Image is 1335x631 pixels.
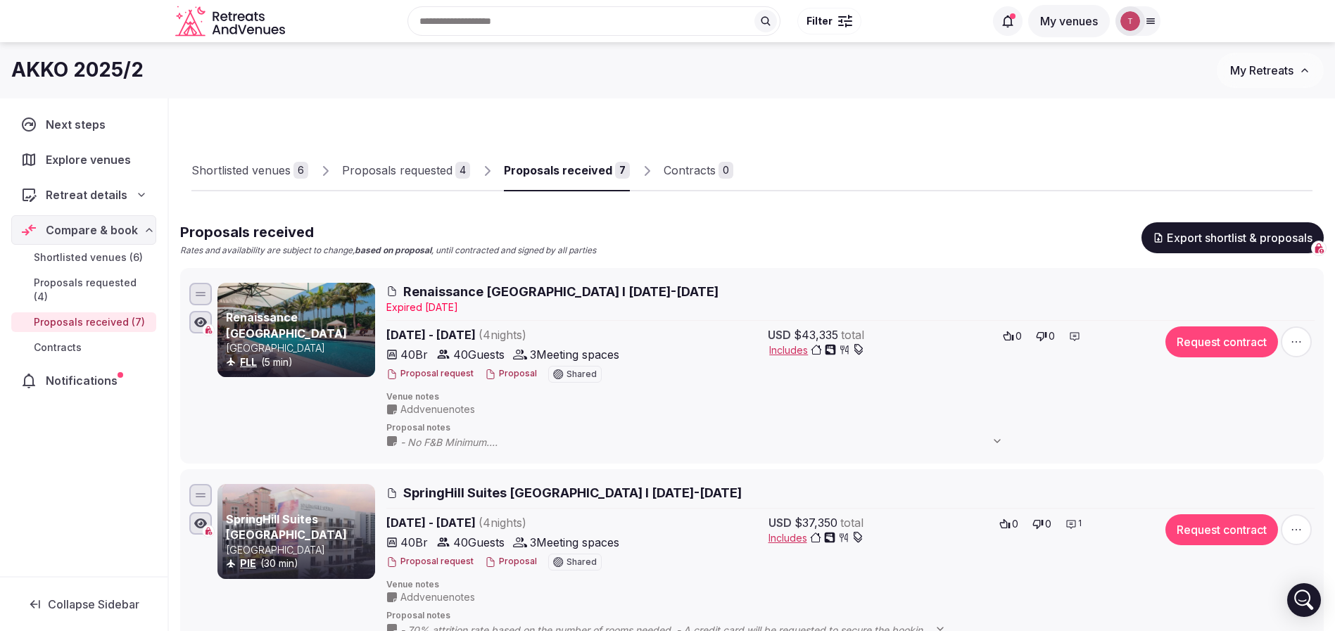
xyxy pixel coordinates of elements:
[11,110,156,139] a: Next steps
[191,162,291,179] div: Shortlisted venues
[386,422,1315,434] span: Proposal notes
[1165,326,1278,357] button: Request contract
[240,355,257,369] button: FLL
[1032,326,1059,346] button: 0
[664,162,716,179] div: Contracts
[226,341,372,355] p: [GEOGRAPHIC_DATA]
[797,8,861,34] button: Filter
[191,151,308,191] a: Shortlisted venues6
[226,512,347,542] a: SpringHill Suites [GEOGRAPHIC_DATA]
[485,368,537,380] button: Proposal
[504,151,630,191] a: Proposals received7
[34,315,145,329] span: Proposals received (7)
[453,534,505,551] span: 40 Guests
[664,151,733,191] a: Contracts0
[1217,53,1324,88] button: My Retreats
[453,346,505,363] span: 40 Guests
[342,162,453,179] div: Proposals requested
[46,116,111,133] span: Next steps
[995,514,1023,534] button: 0
[386,300,1315,314] div: Expire d [DATE]
[1078,518,1082,530] span: 1
[34,250,143,264] span: Shortlisted venues (6)
[293,162,308,179] div: 6
[400,346,428,363] span: 40 Br
[180,222,596,242] h2: Proposals received
[386,610,1315,622] span: Proposal notes
[719,162,733,179] div: 0
[794,326,838,343] span: $43,335
[11,56,144,84] h1: AKKO 2025/2
[400,402,475,416] span: Add venue notes
[11,312,156,332] a: Proposals received (7)
[11,366,156,395] a: Notifications
[46,222,138,238] span: Compare & book
[11,248,156,267] a: Shortlisted venues (6)
[48,597,139,611] span: Collapse Sidebar
[386,368,474,380] button: Proposal request
[386,514,634,531] span: [DATE] - [DATE]
[386,391,1315,403] span: Venue notes
[240,557,256,569] a: PIE
[175,6,288,37] svg: Retreats and Venues company logo
[615,162,630,179] div: 7
[1028,514,1056,534] button: 0
[1120,11,1140,31] img: Thiago Martins
[240,356,257,368] a: FLL
[455,162,470,179] div: 4
[403,283,719,300] span: Renaissance [GEOGRAPHIC_DATA] I [DATE]-[DATE]
[1028,5,1110,37] button: My venues
[999,326,1026,346] button: 0
[11,589,156,620] button: Collapse Sidebar
[768,514,792,531] span: USD
[479,516,526,530] span: ( 4 night s )
[841,326,864,343] span: total
[1012,517,1018,531] span: 0
[795,514,837,531] span: $37,350
[386,556,474,568] button: Proposal request
[175,6,288,37] a: Visit the homepage
[1045,517,1051,531] span: 0
[840,514,863,531] span: total
[1287,583,1321,617] div: Open Intercom Messenger
[1028,14,1110,28] a: My venues
[768,326,791,343] span: USD
[46,186,127,203] span: Retreat details
[1165,514,1278,545] button: Request contract
[567,370,597,378] span: Shared
[400,590,475,604] span: Add venue notes
[1016,329,1022,343] span: 0
[769,343,864,357] button: Includes
[226,556,372,571] div: (30 min)
[11,338,156,357] a: Contracts
[806,14,833,28] span: Filter
[1141,222,1324,253] button: Export shortlist & proposals
[386,579,1315,591] span: Venue notes
[479,328,526,342] span: ( 4 night s )
[226,310,347,340] a: Renaissance [GEOGRAPHIC_DATA]
[226,355,372,369] div: (5 min)
[386,326,634,343] span: [DATE] - [DATE]
[11,273,156,307] a: Proposals requested (4)
[504,162,612,179] div: Proposals received
[34,276,151,304] span: Proposals requested (4)
[46,151,137,168] span: Explore venues
[567,558,597,566] span: Shared
[530,346,619,363] span: 3 Meeting spaces
[11,145,156,174] a: Explore venues
[403,484,742,502] span: SpringHill Suites [GEOGRAPHIC_DATA] I [DATE]-[DATE]
[342,151,470,191] a: Proposals requested4
[1049,329,1055,343] span: 0
[768,531,863,545] button: Includes
[485,556,537,568] button: Proposal
[400,534,428,551] span: 40 Br
[240,556,256,571] button: PIE
[34,340,82,355] span: Contracts
[355,245,431,255] strong: based on proposal
[1230,63,1293,77] span: My Retreats
[530,534,619,551] span: 3 Meeting spaces
[400,435,1017,450] span: - No F&B Minimum. - It’s about a mile from the beach and just a 5-minute walk to the water taxi. ...
[46,372,123,389] span: Notifications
